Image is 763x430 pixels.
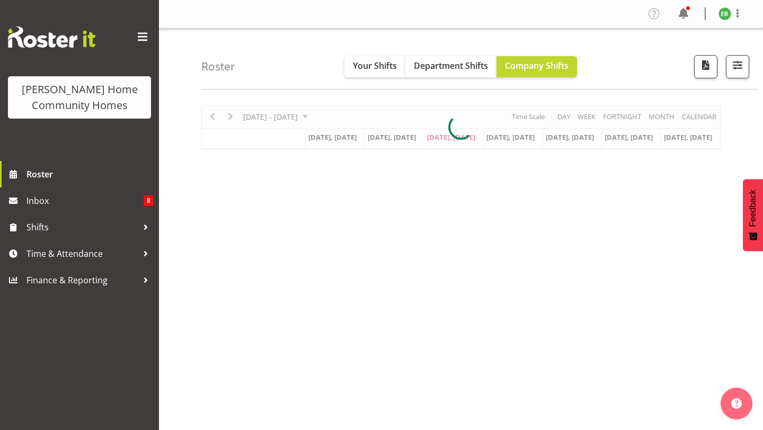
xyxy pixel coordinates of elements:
[144,195,154,206] span: 8
[748,190,758,227] span: Feedback
[26,166,154,182] span: Roster
[26,193,144,209] span: Inbox
[405,56,496,77] button: Department Shifts
[26,272,138,288] span: Finance & Reporting
[8,26,95,48] img: Rosterit website logo
[731,398,742,409] img: help-xxl-2.png
[718,7,731,20] img: eloise-bailey8534.jpg
[353,60,397,71] span: Your Shifts
[344,56,405,77] button: Your Shifts
[694,55,717,78] button: Download a PDF of the roster according to the set date range.
[726,55,749,78] button: Filter Shifts
[414,60,488,71] span: Department Shifts
[743,179,763,251] button: Feedback - Show survey
[19,82,140,113] div: [PERSON_NAME] Home Community Homes
[505,60,569,71] span: Company Shifts
[496,56,577,77] button: Company Shifts
[26,246,138,262] span: Time & Attendance
[26,219,138,235] span: Shifts
[201,60,235,73] h4: Roster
